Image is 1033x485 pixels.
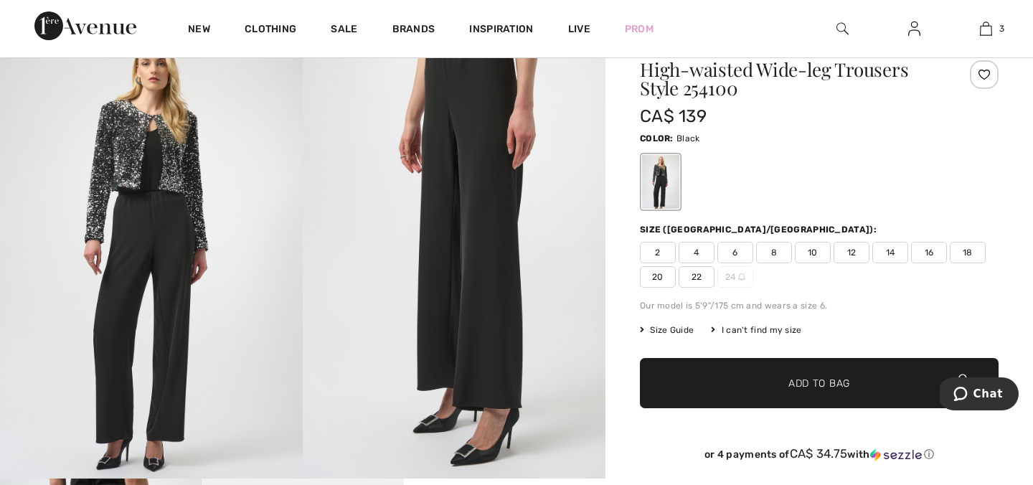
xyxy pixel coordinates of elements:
span: Color: [640,133,674,143]
img: search the website [836,20,849,37]
span: 3 [999,22,1004,35]
span: 6 [717,242,753,263]
a: Brands [392,23,435,38]
a: New [188,23,210,38]
span: Size Guide [640,324,694,336]
div: Size ([GEOGRAPHIC_DATA]/[GEOGRAPHIC_DATA]): [640,223,879,236]
h1: High-waisted Wide-leg Trousers Style 254100 [640,60,939,98]
span: CA$ 139 [640,106,707,126]
a: Sign In [897,20,932,38]
a: Prom [625,22,654,37]
div: Our model is 5'9"/175 cm and wears a size 6. [640,299,999,312]
img: Bag.svg [955,374,971,392]
span: Inspiration [469,23,533,38]
span: 18 [950,242,986,263]
img: High-Waisted Wide-Leg Trousers Style 254100. 2 [303,24,605,479]
span: 20 [640,266,676,288]
img: 1ère Avenue [34,11,136,40]
img: Sezzle [870,448,922,461]
span: Add to Bag [788,376,850,391]
span: 22 [679,266,714,288]
div: I can't find my size [711,324,801,336]
span: 12 [834,242,869,263]
span: 24 [717,266,753,288]
span: 8 [756,242,792,263]
span: 10 [795,242,831,263]
iframe: Opens a widget where you can chat to one of our agents [940,377,1019,413]
img: ring-m.svg [738,273,745,281]
span: 4 [679,242,714,263]
span: CA$ 34.75 [790,446,848,461]
a: 3 [951,20,1021,37]
span: 14 [872,242,908,263]
img: My Info [908,20,920,37]
img: My Bag [980,20,992,37]
a: Sale [331,23,357,38]
span: 16 [911,242,947,263]
span: 2 [640,242,676,263]
div: or 4 payments of with [640,447,999,461]
a: Clothing [245,23,296,38]
div: Black [642,155,679,209]
a: Live [568,22,590,37]
span: Black [676,133,700,143]
button: Add to Bag [640,358,999,408]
